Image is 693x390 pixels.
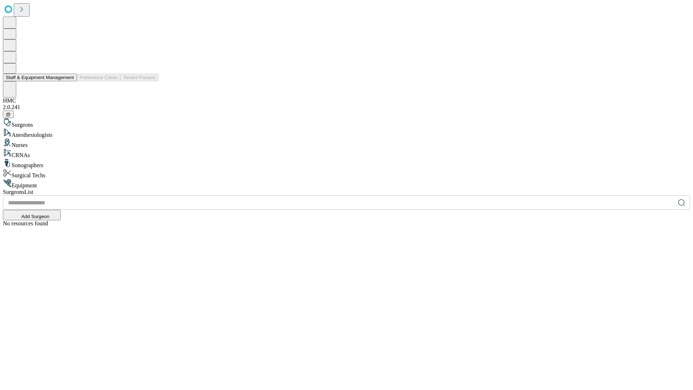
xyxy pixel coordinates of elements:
[3,148,690,159] div: CRNAs
[21,214,49,219] span: Add Surgeon
[3,189,690,195] div: Surgeons List
[3,159,690,169] div: Sonographers
[3,110,14,118] button: @
[3,179,690,189] div: Equipment
[3,118,690,128] div: Surgeons
[3,97,690,104] div: HMC
[77,74,120,81] button: Preference Cards
[3,210,61,220] button: Add Surgeon
[3,104,690,110] div: 2.0.241
[3,128,690,138] div: Anesthesiologists
[3,138,690,148] div: Nurses
[3,169,690,179] div: Surgical Techs
[6,112,11,117] span: @
[3,220,690,227] div: No resources found
[3,74,77,81] button: Staff & Equipment Management
[120,74,158,81] button: Tenant Params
